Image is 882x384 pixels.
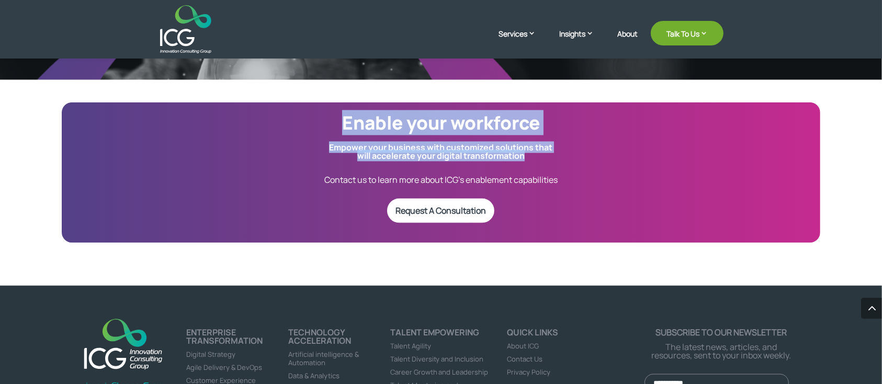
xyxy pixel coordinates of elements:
a: Data & Analytics [288,371,340,380]
a: Talk To Us [651,21,723,45]
a: Career Growth and Leadership [390,367,489,377]
a: Privacy Policy [507,367,550,377]
h4: Talent Empowering [390,328,492,341]
a: About ICG [507,341,539,351]
span: Contact us to learn more about ICG’s enablement capabilities [324,174,558,185]
a: Digital Strategy [186,350,235,359]
a: logo_footer [78,313,168,375]
span: Enable your workforce [342,110,540,135]
a: Artificial intelligence & Automation [288,350,359,367]
a: Talent Diversity and Inclusion [390,354,484,364]
a: Talent Agility [390,341,431,351]
a: Services [499,29,546,53]
p: Empower your business with customized solutions that will accelerate your digital transformation [159,143,723,160]
a: Contact Us [507,354,542,364]
a: Agile Delivery & DevOps [186,363,262,372]
img: ICG-new logo (1) [78,313,168,374]
h4: ENTERPRISE TRANSFORMATION [186,328,288,350]
img: ICG [160,5,211,53]
h4: TECHNOLOGY ACCELERATION [288,328,390,350]
p: Subscribe to our newsletter [644,328,797,336]
iframe: Chat Widget [708,271,882,384]
a: Request A Consultation [387,199,494,223]
a: Insights [559,29,604,53]
a: About [617,30,638,53]
p: The latest news, articles, and resources, sent to your inbox weekly. [644,343,797,359]
h4: Quick links [507,328,644,341]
